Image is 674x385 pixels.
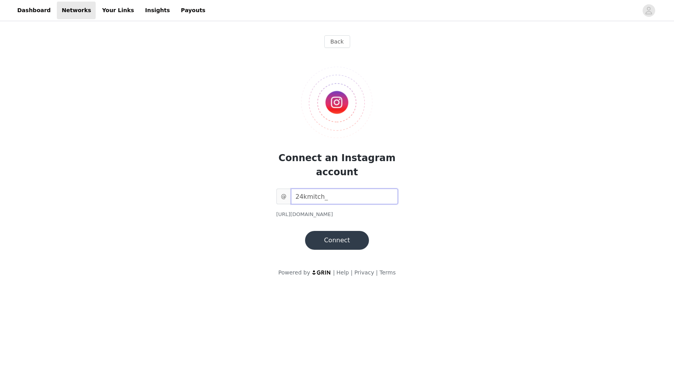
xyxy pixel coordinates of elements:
input: Enter your Instagram username [291,189,398,204]
button: Back [324,35,350,48]
div: [URL][DOMAIN_NAME] [276,211,398,218]
div: avatar [645,4,652,17]
a: Terms [380,269,396,276]
span: @ [276,189,291,204]
a: Insights [140,2,174,19]
a: Privacy [354,269,374,276]
span: Connect an Instagram account [278,153,395,178]
img: Logo [301,67,373,138]
span: | [376,269,378,276]
a: Help [336,269,349,276]
span: Powered by [278,269,310,276]
a: Networks [57,2,96,19]
a: Your Links [97,2,139,19]
span: | [351,269,352,276]
button: Connect [305,231,369,250]
img: logo [312,270,331,275]
a: Dashboard [13,2,55,19]
a: Payouts [176,2,210,19]
span: | [333,269,335,276]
